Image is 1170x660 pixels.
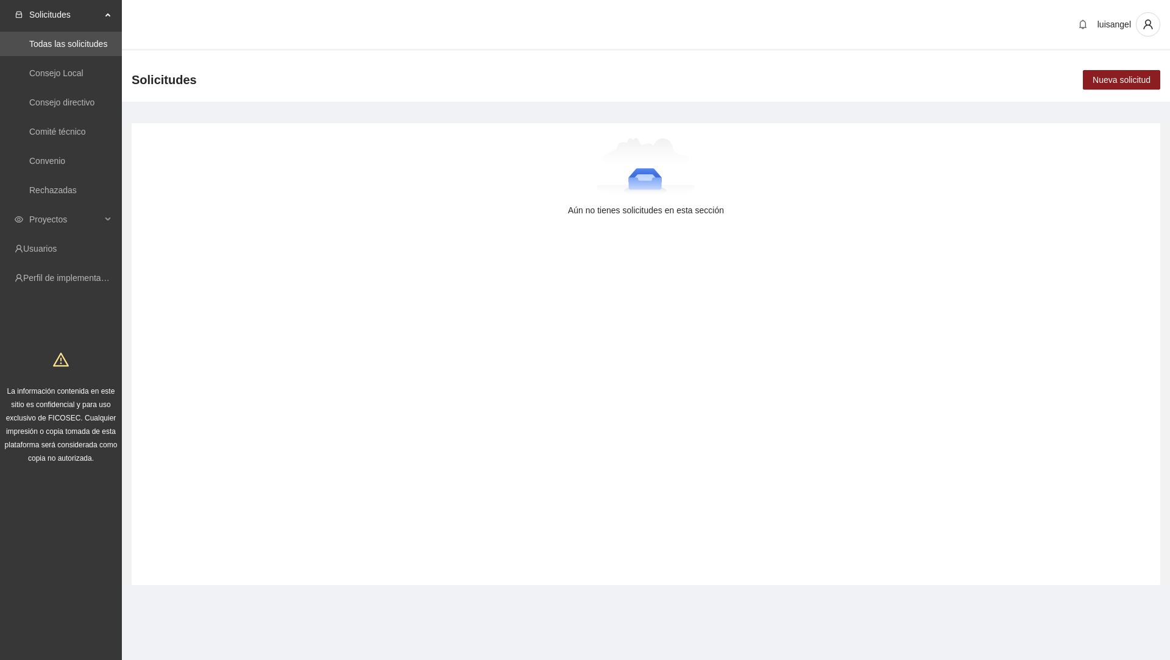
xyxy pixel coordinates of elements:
a: Todas las solicitudes [29,39,107,49]
span: warning [53,352,69,367]
button: user [1136,12,1160,37]
img: Aún no tienes solicitudes en esta sección [597,138,696,199]
button: bell [1073,15,1093,34]
span: La información contenida en este sitio es confidencial y para uso exclusivo de FICOSEC. Cualquier... [5,387,118,463]
span: Solicitudes [29,2,101,27]
a: Convenio [29,156,65,166]
a: Rechazadas [29,185,77,195]
a: Perfil de implementadora [23,273,118,283]
button: Nueva solicitud [1083,70,1160,90]
a: Consejo Local [29,68,83,78]
span: Solicitudes [132,70,197,90]
span: Proyectos [29,207,101,232]
span: bell [1074,20,1092,29]
a: Comité técnico [29,127,86,137]
a: Usuarios [23,244,57,254]
span: inbox [15,10,23,19]
span: eye [15,215,23,224]
span: luisangel [1097,20,1131,29]
span: Nueva solicitud [1093,73,1150,87]
span: user [1136,19,1160,30]
a: Consejo directivo [29,98,94,107]
div: Aún no tienes solicitudes en esta sección [151,204,1141,217]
